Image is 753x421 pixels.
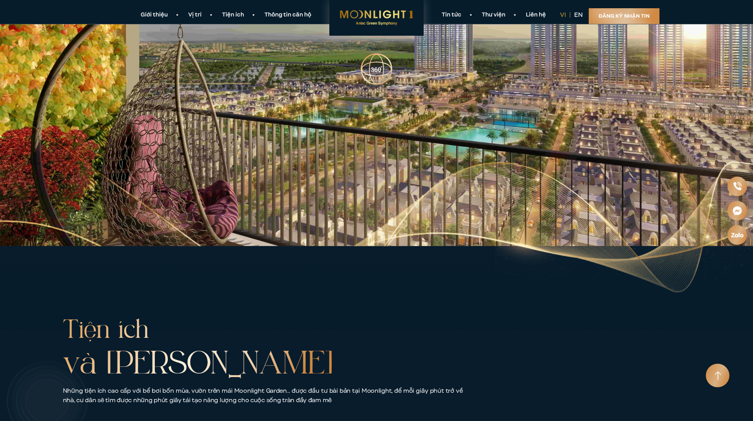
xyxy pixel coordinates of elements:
a: Tiện ích [212,11,254,19]
a: Đăng ký nhận tin [589,8,659,24]
a: Vị trí [178,11,212,19]
img: Messenger icon [733,206,742,215]
a: Tin tức [432,11,472,19]
p: Những tiện ích cao cấp với bể bơi bốn mùa, vườn trên mái Moonlight Garden... được đâ... [63,386,463,405]
a: Thông tin căn hộ [254,11,321,19]
h2: và [PERSON_NAME] [63,314,334,386]
img: Arrow icon [714,371,721,380]
a: Thư viện [472,11,516,19]
a: en [574,11,583,19]
span: Tiện ích [63,314,332,347]
a: Liên hệ [516,11,556,19]
a: vi [560,11,566,19]
img: Phone icon [733,182,741,190]
img: Zalo icon [731,233,744,237]
a: Giới thiệu [130,11,178,19]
